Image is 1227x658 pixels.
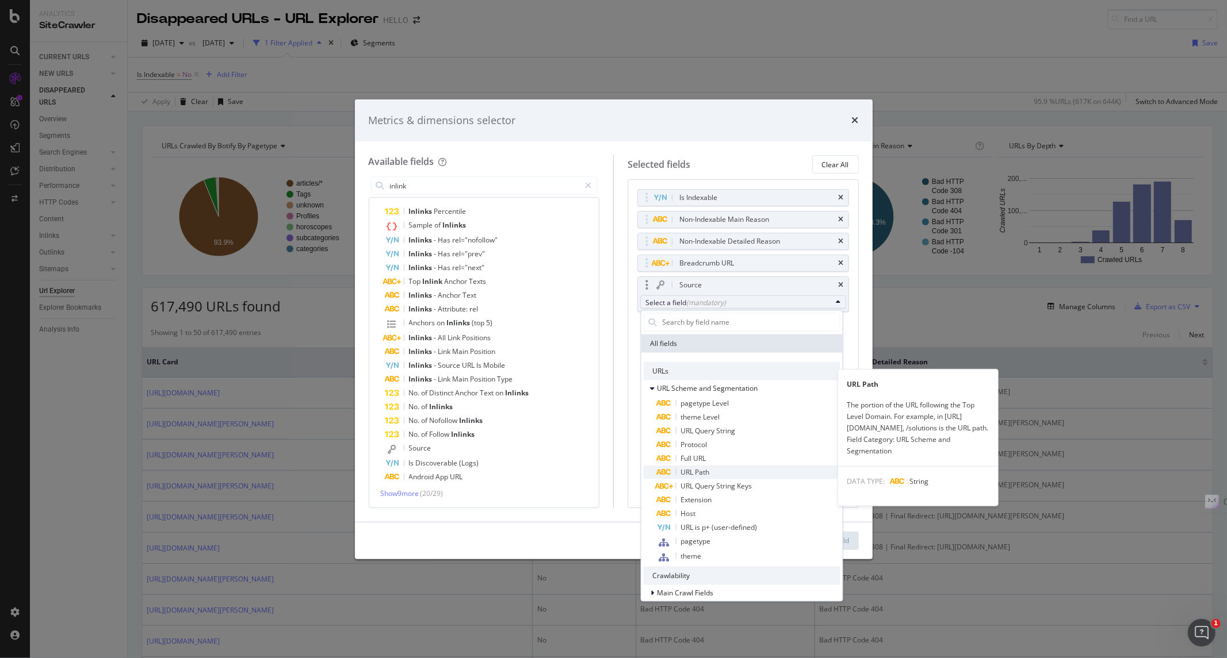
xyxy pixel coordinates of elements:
[422,415,430,425] span: of
[681,494,712,504] span: Extension
[447,318,472,328] span: Inlinks
[409,249,434,259] span: Inlinks
[463,290,477,300] span: Text
[681,508,695,518] span: Host
[462,360,477,370] span: URL
[369,155,434,168] div: Available fields
[462,333,491,343] span: Positions
[453,249,486,259] span: rel="prev"
[438,235,453,245] span: Has
[409,415,422,425] span: No.
[436,472,450,482] span: App
[409,276,423,286] span: Top
[450,472,463,482] span: URL
[661,313,839,330] input: Search by field name
[434,304,438,314] span: -
[838,378,997,390] div: URL Path
[434,235,438,245] span: -
[812,155,859,174] button: Clear All
[637,233,849,250] div: Non-Indexable Detailed Reasontimes
[460,458,479,468] span: (Logs)
[438,263,453,272] span: Has
[838,399,997,456] div: The portion of the URL following the Top Level Domain. For example, in [URL][DOMAIN_NAME], /solut...
[498,374,513,384] span: Type
[456,388,480,398] span: Anchor
[643,361,840,380] div: URLs
[443,220,467,230] span: Inlinks
[839,282,844,288] div: times
[409,458,416,468] span: Is
[434,333,438,343] span: -
[471,347,496,356] span: Position
[438,304,470,314] span: Attribute:
[409,374,434,384] span: Inlinks
[637,255,849,272] div: Breadcrumb URLtimes
[409,206,434,216] span: Inlinks
[460,415,483,425] span: Inlinks
[640,295,846,309] button: Select a field(mandatory)
[645,298,832,307] div: Select a field
[679,192,717,203] div: Is Indexable
[434,360,438,370] span: -
[1211,619,1221,628] span: 1
[369,113,516,128] div: Metrics & dimensions selector
[409,388,422,398] span: No.
[389,177,580,194] input: Search by field name
[681,467,709,476] span: URL Path
[681,398,729,407] span: pagetype Level
[487,318,493,328] span: 5)
[847,476,885,486] span: DATA TYPE:
[472,318,487,328] span: (top
[681,411,720,421] span: theme Level
[839,194,844,201] div: times
[839,216,844,223] div: times
[409,263,434,272] span: Inlinks
[434,249,438,259] span: -
[409,429,422,439] span: No.
[484,360,506,370] span: Mobile
[430,388,456,398] span: Distinct
[471,374,498,384] span: Position
[430,429,452,439] span: Follow
[453,347,471,356] span: Main
[681,425,735,435] span: URL Query String
[437,318,447,328] span: on
[430,402,453,411] span: Inlinks
[637,211,849,228] div: Non-Indexable Main Reasontimes
[628,158,690,171] div: Selected fields
[438,249,453,259] span: Has
[409,318,437,328] span: Anchors
[416,458,460,468] span: Discoverable
[434,290,438,300] span: -
[422,402,430,411] span: of
[381,488,419,498] span: Show 9 more
[679,214,769,225] div: Non-Indexable Main Reason
[477,360,484,370] span: Is
[422,429,430,439] span: of
[434,263,438,272] span: -
[434,206,467,216] span: Percentile
[409,360,434,370] span: Inlinks
[839,260,844,267] div: times
[852,113,859,128] div: times
[470,304,479,314] span: rel
[409,443,431,453] span: Source
[839,238,844,245] div: times
[453,374,471,384] span: Main
[452,429,475,439] span: Inlinks
[637,276,849,312] div: SourcetimesSelect a field(mandatory)Recently UsedNon-Indexable Main ReasonIs IndexableAll fieldsU...
[448,333,462,343] span: Link
[641,334,842,352] div: All fields
[422,388,430,398] span: of
[453,263,485,272] span: rel="next"
[438,290,463,300] span: Anchor
[409,347,434,356] span: Inlinks
[430,415,460,425] span: Nofollow
[355,99,873,559] div: modal
[409,472,436,482] span: Android
[435,220,443,230] span: of
[434,374,438,384] span: -
[409,402,422,411] span: No.
[434,347,438,356] span: -
[421,488,444,498] span: ( 20 / 29 )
